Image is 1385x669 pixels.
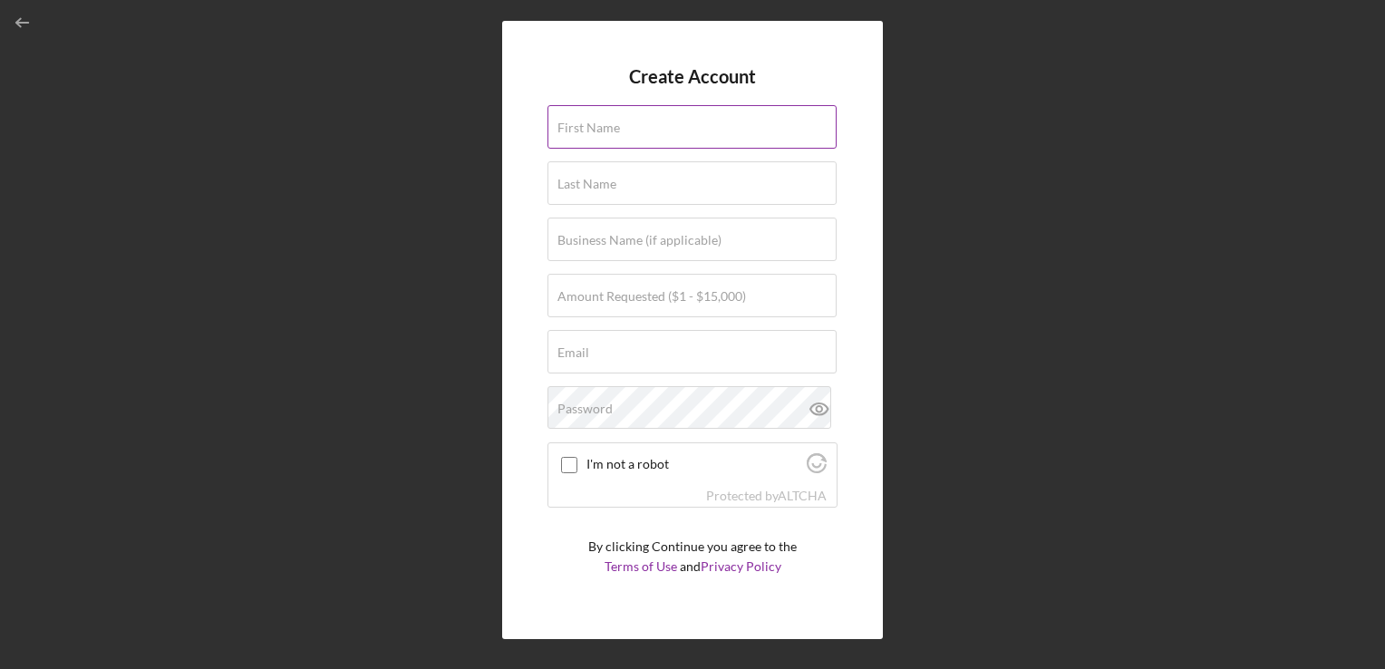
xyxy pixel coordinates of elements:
[557,345,589,360] label: Email
[629,66,756,87] h4: Create Account
[706,489,827,503] div: Protected by
[605,558,677,574] a: Terms of Use
[586,457,801,471] label: I'm not a robot
[807,461,827,476] a: Visit Altcha.org
[557,289,746,304] label: Amount Requested ($1 - $15,000)
[778,488,827,503] a: Visit Altcha.org
[701,558,781,574] a: Privacy Policy
[557,233,722,247] label: Business Name (if applicable)
[588,537,797,577] p: By clicking Continue you agree to the and
[557,121,620,135] label: First Name
[557,402,613,416] label: Password
[557,177,616,191] label: Last Name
